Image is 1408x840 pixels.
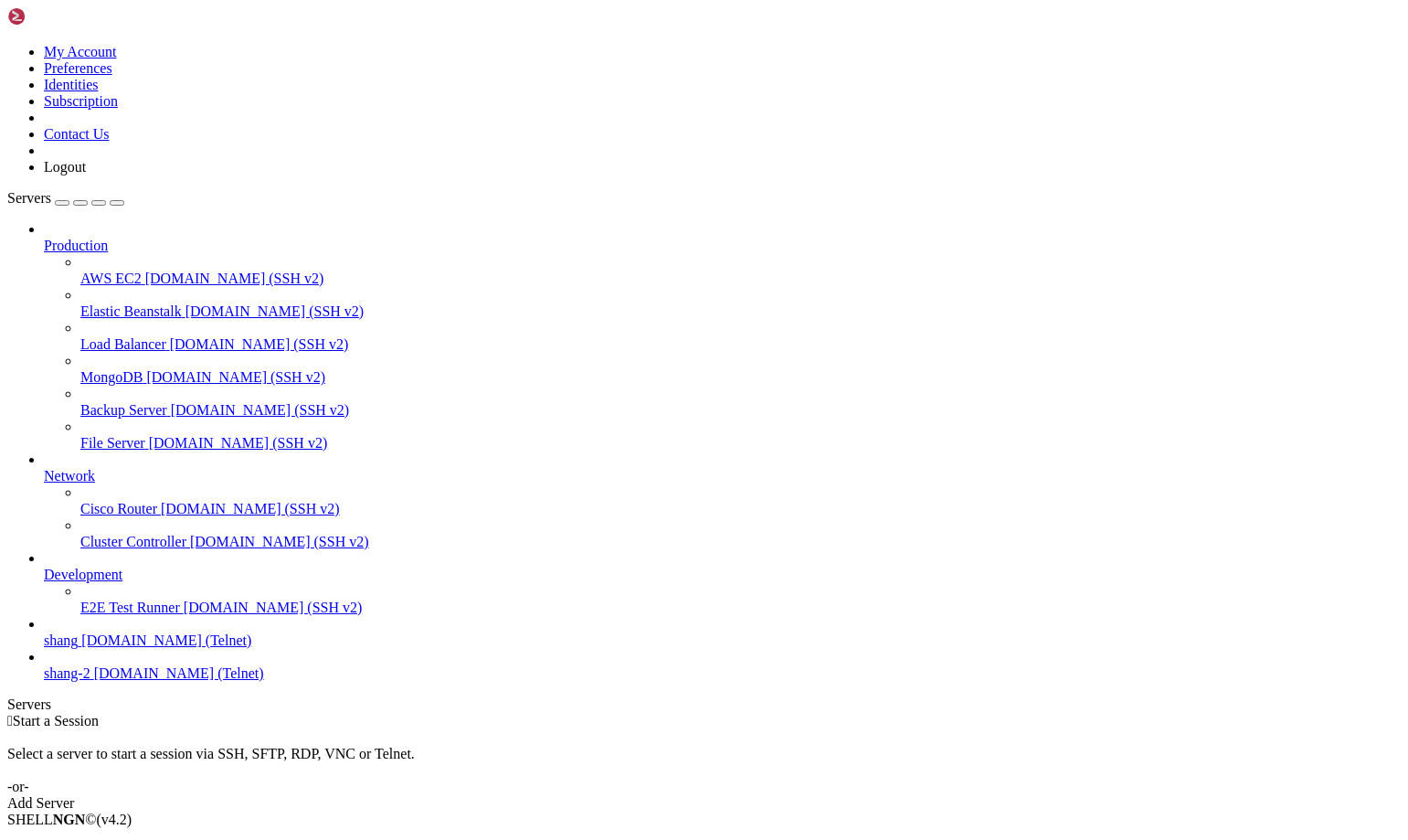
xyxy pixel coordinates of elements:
[44,93,118,109] a: Subscription
[80,271,142,286] span: AWS EC2
[81,633,251,648] span: [DOMAIN_NAME] (Telnet)
[7,190,124,206] a: Servers
[146,369,325,385] span: [DOMAIN_NAME] (SSH v2)
[44,468,1401,484] a: Network
[80,600,180,615] span: E2E Test Runner
[80,402,167,418] span: Backup Server
[97,812,132,827] span: 4.2.0
[80,353,1401,386] li: MongoDB [DOMAIN_NAME] (SSH v2)
[44,126,110,142] a: Contact Us
[80,517,1401,550] li: Cluster Controller [DOMAIN_NAME] (SSH v2)
[80,583,1401,616] li: E2E Test Runner [DOMAIN_NAME] (SSH v2)
[44,550,1401,616] li: Development
[44,238,108,253] span: Production
[7,729,1401,795] div: Select a server to start a session via SSH, SFTP, RDP, VNC or Telnet. -or-
[53,812,86,827] b: NGN
[44,452,1401,550] li: Network
[7,812,132,827] span: SHELL ©
[80,600,1401,616] a: E2E Test Runner [DOMAIN_NAME] (SSH v2)
[190,534,369,549] span: [DOMAIN_NAME] (SSH v2)
[7,7,112,26] img: Shellngn
[94,665,264,681] span: [DOMAIN_NAME] (Telnet)
[184,600,363,615] span: [DOMAIN_NAME] (SSH v2)
[13,713,99,728] span: Start a Session
[80,419,1401,452] li: File Server [DOMAIN_NAME] (SSH v2)
[7,713,13,728] span: 
[149,435,328,451] span: [DOMAIN_NAME] (SSH v2)
[170,336,349,352] span: [DOMAIN_NAME] (SSH v2)
[171,402,350,418] span: [DOMAIN_NAME] (SSH v2)
[80,402,1401,419] a: Backup Server [DOMAIN_NAME] (SSH v2)
[44,60,112,76] a: Preferences
[44,649,1401,682] li: shang-2 [DOMAIN_NAME] (Telnet)
[80,369,1401,386] a: MongoDB [DOMAIN_NAME] (SSH v2)
[7,696,1401,713] div: Servers
[44,633,1401,649] a: shang [DOMAIN_NAME] (Telnet)
[44,665,1401,682] a: shang-2 [DOMAIN_NAME] (Telnet)
[80,484,1401,517] li: Cisco Router [DOMAIN_NAME] (SSH v2)
[80,320,1401,353] li: Load Balancer [DOMAIN_NAME] (SSH v2)
[44,567,122,582] span: Development
[44,238,1401,254] a: Production
[44,616,1401,649] li: shang [DOMAIN_NAME] (Telnet)
[44,665,90,681] span: shang-2
[80,369,143,385] span: MongoDB
[7,795,1401,812] div: Add Server
[7,190,51,206] span: Servers
[80,386,1401,419] li: Backup Server [DOMAIN_NAME] (SSH v2)
[44,633,78,648] span: shang
[44,468,95,484] span: Network
[44,221,1401,452] li: Production
[44,159,86,175] a: Logout
[44,77,99,92] a: Identities
[80,435,1401,452] a: File Server [DOMAIN_NAME] (SSH v2)
[80,501,157,516] span: Cisco Router
[185,303,365,319] span: [DOMAIN_NAME] (SSH v2)
[44,44,117,59] a: My Account
[80,254,1401,287] li: AWS EC2 [DOMAIN_NAME] (SSH v2)
[80,534,186,549] span: Cluster Controller
[80,303,182,319] span: Elastic Beanstalk
[80,287,1401,320] li: Elastic Beanstalk [DOMAIN_NAME] (SSH v2)
[80,534,1401,550] a: Cluster Controller [DOMAIN_NAME] (SSH v2)
[80,501,1401,517] a: Cisco Router [DOMAIN_NAME] (SSH v2)
[145,271,324,286] span: [DOMAIN_NAME] (SSH v2)
[161,501,340,516] span: [DOMAIN_NAME] (SSH v2)
[80,336,1401,353] a: Load Balancer [DOMAIN_NAME] (SSH v2)
[80,271,1401,287] a: AWS EC2 [DOMAIN_NAME] (SSH v2)
[80,435,145,451] span: File Server
[44,567,1401,583] a: Development
[80,336,166,352] span: Load Balancer
[80,303,1401,320] a: Elastic Beanstalk [DOMAIN_NAME] (SSH v2)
